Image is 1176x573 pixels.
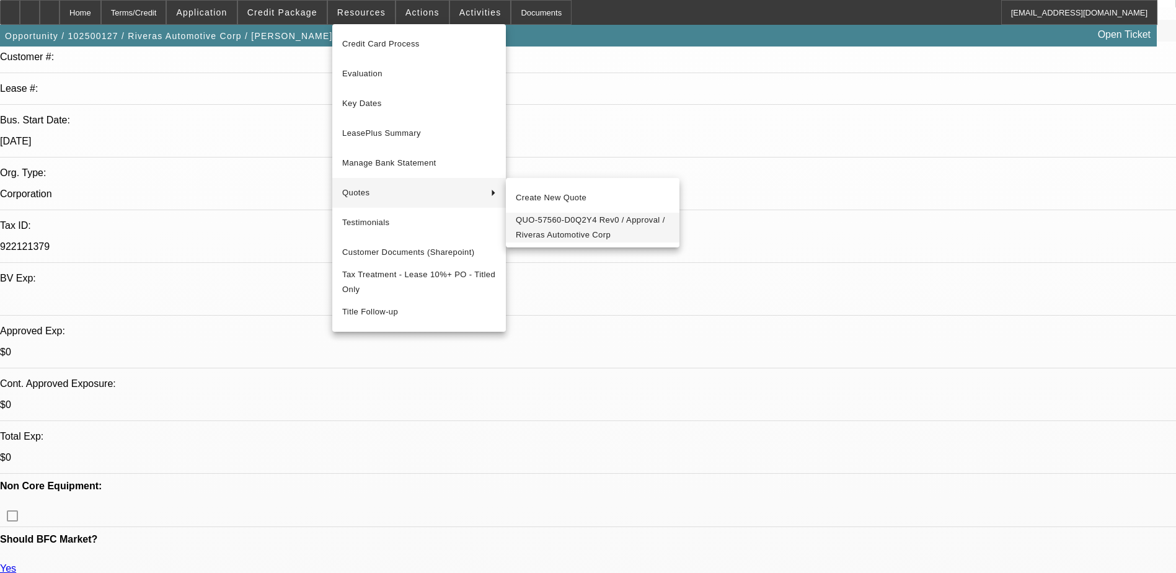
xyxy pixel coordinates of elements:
span: Key Dates [342,96,496,111]
span: Customer Documents (Sharepoint) [342,245,496,260]
span: Quotes [342,185,481,200]
span: Evaluation [342,66,496,81]
span: Title Follow-up [342,304,496,319]
span: LeasePlus Summary [342,126,496,141]
span: Testimonials [342,215,496,230]
span: Tax Treatment - Lease 10%+ PO - Titled Only [342,267,496,297]
span: Create New Quote [516,190,670,205]
span: Credit Card Process [342,37,496,51]
span: QUO-57560-D0Q2Y4 Rev0 / Approval / Riveras Automotive Corp [516,213,670,242]
span: Manage Bank Statement [342,156,496,171]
